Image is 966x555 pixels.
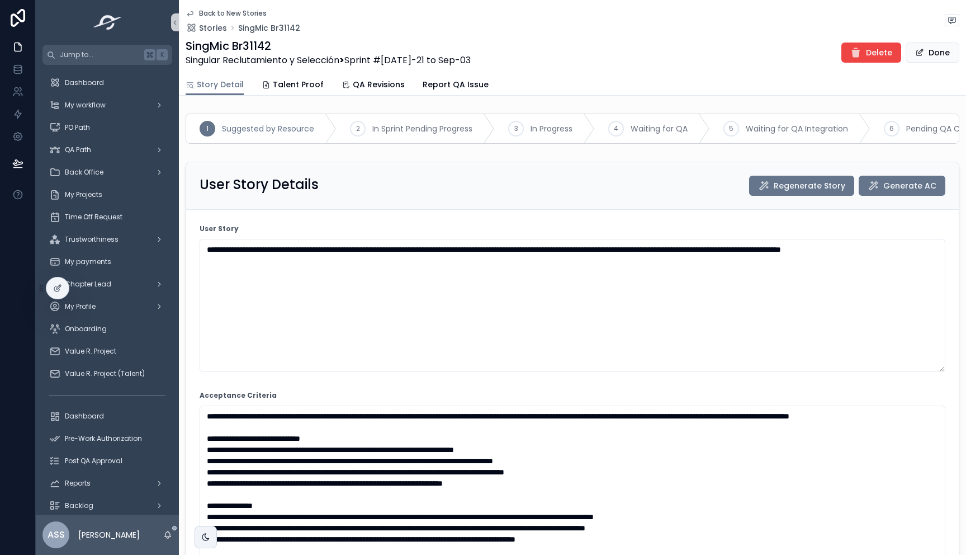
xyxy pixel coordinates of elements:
a: PO Path [42,117,172,138]
span: ASS [48,528,65,542]
span: Time Off Request [65,213,122,222]
span: My workflow [65,101,106,110]
span: Dashboard [65,78,104,87]
a: Stories [186,22,227,34]
a: Pre-Work Authorization [42,429,172,449]
a: Backlog [42,496,172,516]
a: Back to New Stories [186,9,267,18]
a: Value R. Project [42,341,172,361]
span: My Projects [65,190,102,199]
a: Trustworthiness [42,229,172,250]
a: QA Revisions [342,74,405,97]
a: Reports [42,473,172,493]
span: Back to New Stories [199,9,267,18]
span: Talent Proof [273,79,324,90]
span: 2 [356,124,360,133]
span: Report QA Issue [423,79,489,90]
a: SingMic Br31142 [238,22,300,34]
a: Time Off Request [42,207,172,227]
a: Story Detail [186,74,244,96]
a: My Projects [42,185,172,205]
a: My workflow [42,95,172,115]
span: 1 [206,124,209,133]
a: Chapter Lead [42,274,172,294]
span: Singular Reclutamiento y Selección Sprint #[DATE]-21 to Sep-03 [186,54,471,67]
span: Onboarding [65,324,107,333]
span: Backlog [65,501,93,510]
a: My Profile [42,297,172,317]
a: Dashboard [42,73,172,93]
span: Trustworthiness [65,235,119,244]
span: 4 [614,124,618,133]
span: Value R. Project [65,347,116,356]
span: My payments [65,257,111,266]
button: Jump to...K [42,45,172,65]
span: Waiting for QA Integration [746,123,848,134]
a: Report QA Issue [423,74,489,97]
span: QA Revisions [353,79,405,90]
span: In Progress [531,123,572,134]
p: [PERSON_NAME] [78,529,140,540]
span: 5 [729,124,733,133]
span: Story Detail [197,79,244,90]
span: Chapter Lead [65,280,111,289]
span: Post QA Approval [65,457,122,465]
span: In Sprint Pending Progress [372,123,472,134]
span: 6 [889,124,894,133]
button: Generate AC [859,176,945,196]
button: Delete [841,43,901,63]
span: Value R. Project (Talent) [65,369,145,378]
a: Post QA Approval [42,451,172,471]
strong: User Story [200,224,239,233]
span: Reports [65,479,91,488]
a: Onboarding [42,319,172,339]
span: QA Path [65,145,91,154]
strong: > [339,54,344,67]
span: Generate AC [883,180,936,191]
h2: User Story Details [200,176,319,194]
a: Talent Proof [262,74,324,97]
span: My Profile [65,302,96,311]
a: Back Office [42,162,172,182]
span: Regenerate Story [774,180,845,191]
a: Value R. Project (Talent) [42,364,172,384]
h1: SingMic Br31142 [186,38,471,54]
a: My payments [42,252,172,272]
span: Back Office [65,168,103,177]
span: Stories [199,22,227,34]
span: Suggested by Resource [222,123,314,134]
img: App logo [90,13,125,31]
span: Waiting for QA [631,123,688,134]
strong: Acceptance Criteria [200,391,277,400]
a: Dashboard [42,406,172,426]
span: 3 [514,124,518,133]
span: Delete [866,47,892,58]
span: Dashboard [65,412,104,421]
a: QA Path [42,140,172,160]
span: K [158,50,167,59]
span: PO Path [65,123,90,132]
button: Regenerate Story [749,176,854,196]
div: scrollable content [36,65,179,515]
span: Jump to... [60,50,140,59]
button: Done [906,43,959,63]
span: Pre-Work Authorization [65,434,142,443]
